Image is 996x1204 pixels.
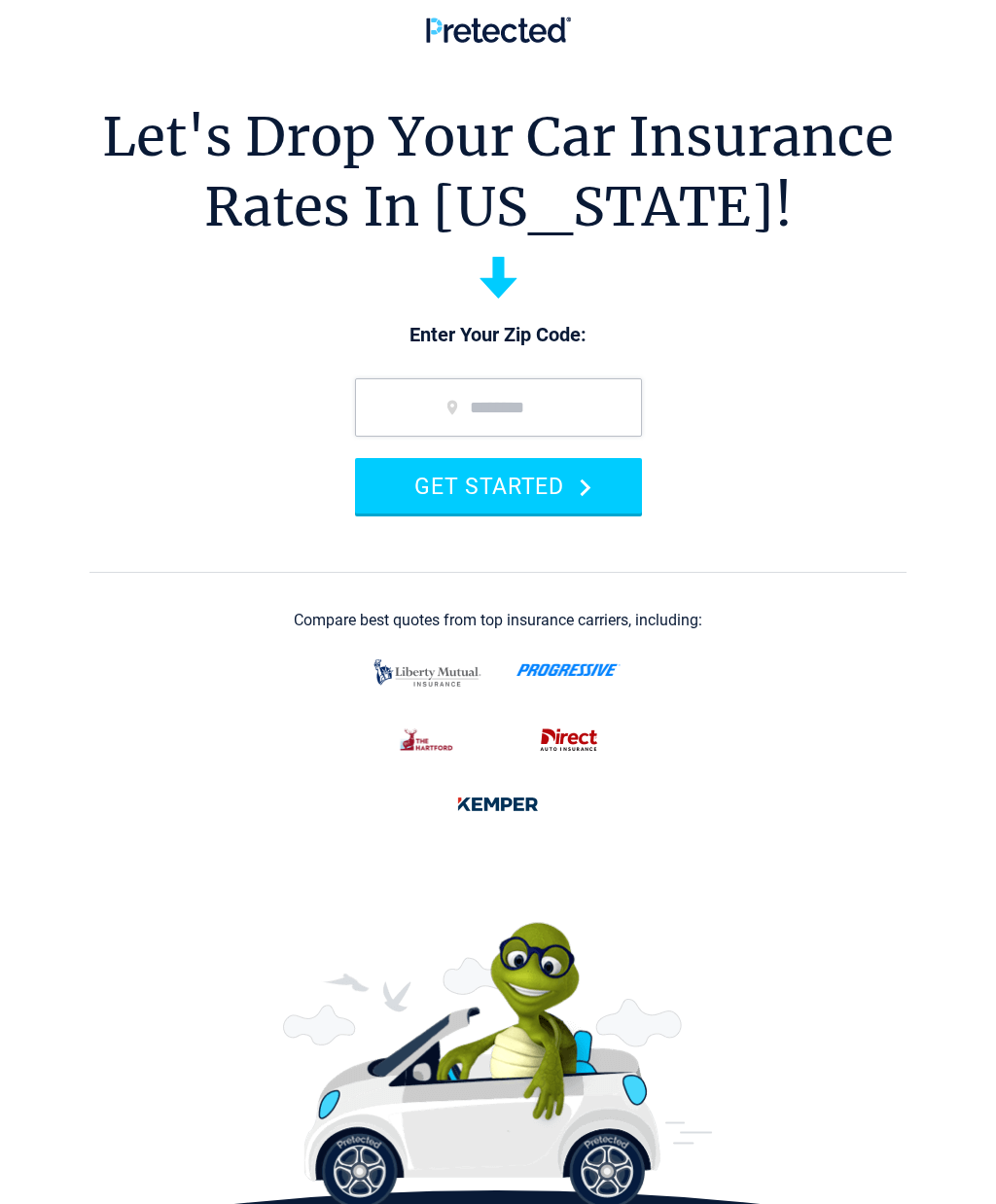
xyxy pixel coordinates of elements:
img: liberty [369,650,486,696]
h1: Let's Drop Your Car Insurance Rates In [US_STATE]! [102,102,894,242]
img: thehartford [389,720,466,761]
img: Pretected Logo [426,17,571,43]
img: progressive [516,663,621,677]
img: kemper [446,784,550,825]
p: Enter Your Zip Code: [336,322,661,349]
img: direct [530,720,608,761]
div: Compare best quotes from top insurance carriers, including: [294,612,702,629]
button: GET STARTED [355,458,642,513]
input: zip code [355,378,642,437]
